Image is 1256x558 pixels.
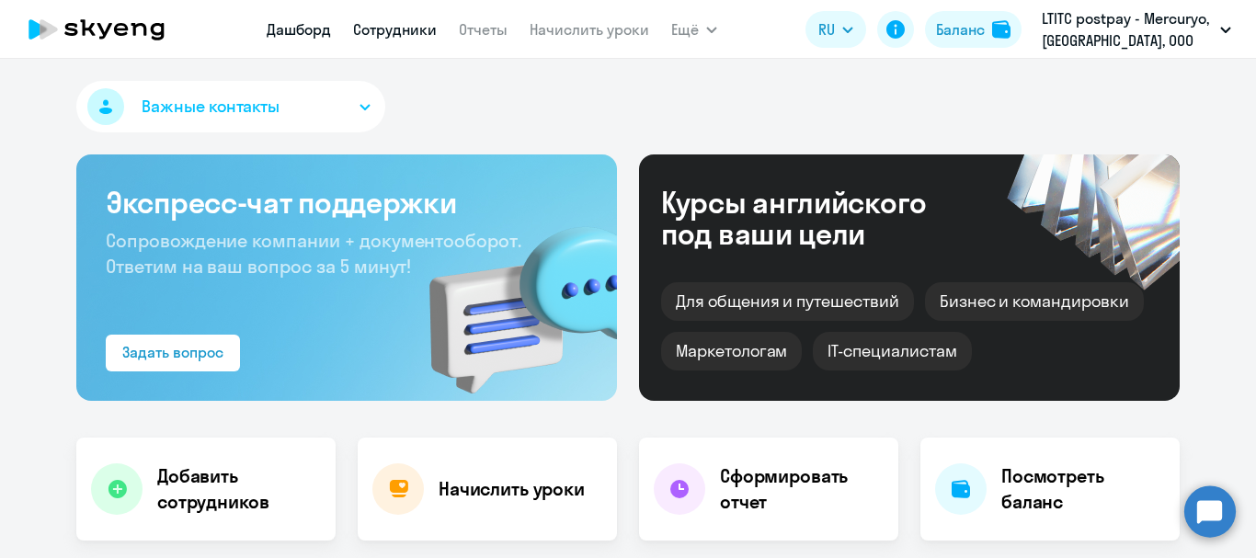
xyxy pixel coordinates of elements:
button: LTITC postpay - Mercuryo, [GEOGRAPHIC_DATA], ООО [1033,7,1240,51]
div: Баланс [936,18,985,40]
div: Курсы английского под ваши цели [661,187,976,249]
span: RU [818,18,835,40]
h3: Экспресс-чат поддержки [106,184,588,221]
span: Важные контакты [142,95,280,119]
span: Ещё [671,18,699,40]
span: Сопровождение компании + документооборот. Ответим на ваш вопрос за 5 минут! [106,229,521,278]
div: IT-специалистам [813,332,971,370]
img: balance [992,20,1011,39]
div: Задать вопрос [122,341,223,363]
div: Маркетологам [661,332,802,370]
h4: Начислить уроки [439,476,585,502]
button: Задать вопрос [106,335,240,371]
a: Отчеты [459,20,508,39]
h4: Добавить сотрудников [157,463,321,515]
button: Балансbalance [925,11,1022,48]
a: Дашборд [267,20,331,39]
h4: Посмотреть баланс [1001,463,1165,515]
button: Важные контакты [76,81,385,132]
h4: Сформировать отчет [720,463,884,515]
div: Для общения и путешествий [661,282,914,321]
p: LTITC postpay - Mercuryo, [GEOGRAPHIC_DATA], ООО [1042,7,1213,51]
button: Ещё [671,11,717,48]
a: Начислить уроки [530,20,649,39]
img: bg-img [403,194,617,401]
button: RU [805,11,866,48]
a: Сотрудники [353,20,437,39]
div: Бизнес и командировки [925,282,1144,321]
